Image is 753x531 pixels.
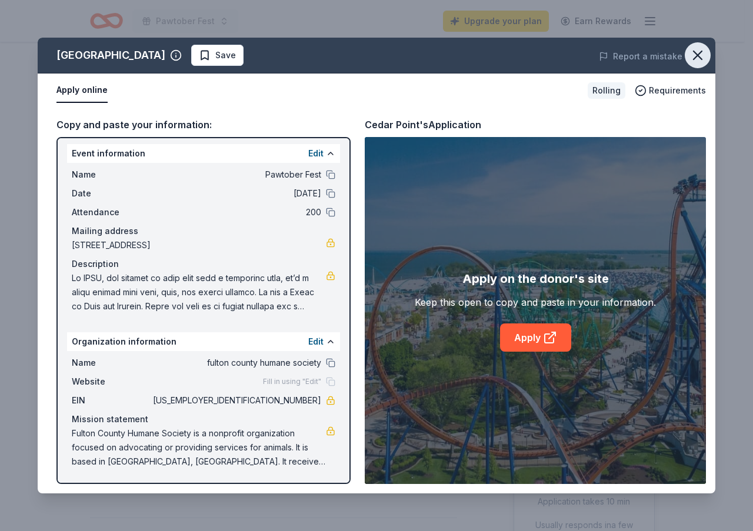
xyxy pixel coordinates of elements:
[649,84,706,98] span: Requirements
[72,412,335,426] div: Mission statement
[635,84,706,98] button: Requirements
[72,393,151,408] span: EIN
[308,146,324,161] button: Edit
[151,186,321,201] span: [DATE]
[72,205,151,219] span: Attendance
[56,117,351,132] div: Copy and paste your information:
[462,269,609,288] div: Apply on the donor's site
[72,186,151,201] span: Date
[415,295,656,309] div: Keep this open to copy and paste in your information.
[67,144,340,163] div: Event information
[72,168,151,182] span: Name
[365,117,481,132] div: Cedar Point's Application
[72,238,326,252] span: [STREET_ADDRESS]
[191,45,244,66] button: Save
[72,356,151,370] span: Name
[588,82,625,99] div: Rolling
[72,271,326,313] span: Lo IPSU, dol sitamet co adip elit sedd e temporinc utla, et’d m aliqu enimad mini veni, quis, nos...
[67,332,340,351] div: Organization information
[72,224,335,238] div: Mailing address
[151,168,321,182] span: Pawtober Fest
[56,78,108,103] button: Apply online
[56,46,165,65] div: [GEOGRAPHIC_DATA]
[308,335,324,349] button: Edit
[72,375,151,389] span: Website
[500,323,571,352] a: Apply
[151,205,321,219] span: 200
[72,426,326,469] span: Fulton County Humane Society is a nonprofit organization focused on advocating or providing servi...
[72,257,335,271] div: Description
[151,393,321,408] span: [US_EMPLOYER_IDENTIFICATION_NUMBER]
[151,356,321,370] span: fulton county humane society
[215,48,236,62] span: Save
[599,49,682,64] button: Report a mistake
[263,377,321,386] span: Fill in using "Edit"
